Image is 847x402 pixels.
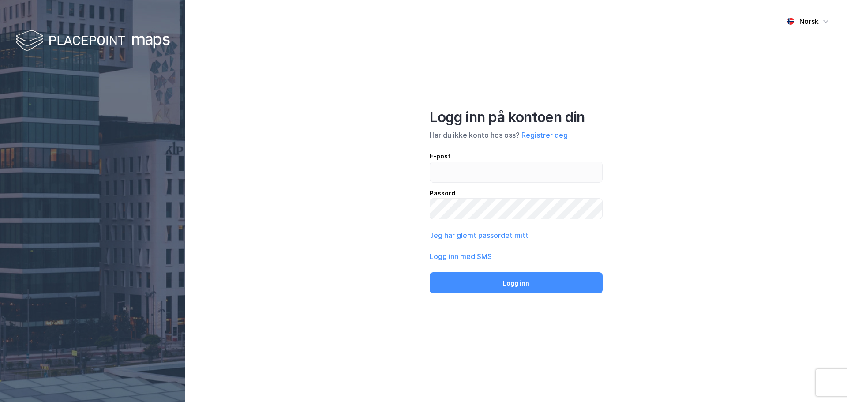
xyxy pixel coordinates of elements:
button: Logg inn med SMS [430,251,492,262]
button: Jeg har glemt passordet mitt [430,230,528,240]
div: Passord [430,188,603,199]
iframe: Chat Widget [803,360,847,402]
div: E-post [430,151,603,162]
img: logo-white.f07954bde2210d2a523dddb988cd2aa7.svg [15,28,170,54]
div: Norsk [799,16,819,26]
div: Har du ikke konto hos oss? [430,130,603,140]
div: Logg inn på kontoen din [430,109,603,126]
button: Registrer deg [521,130,568,140]
button: Logg inn [430,272,603,293]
